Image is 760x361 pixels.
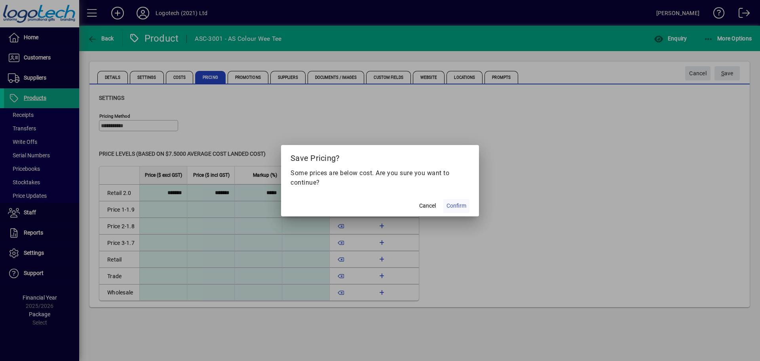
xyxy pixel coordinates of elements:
p: Some prices are below cost. Are you sure you want to continue? [291,168,469,187]
span: Confirm [446,202,466,210]
button: Confirm [443,199,469,213]
span: Cancel [419,202,436,210]
h2: Save Pricing? [281,145,479,168]
button: Cancel [415,199,440,213]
